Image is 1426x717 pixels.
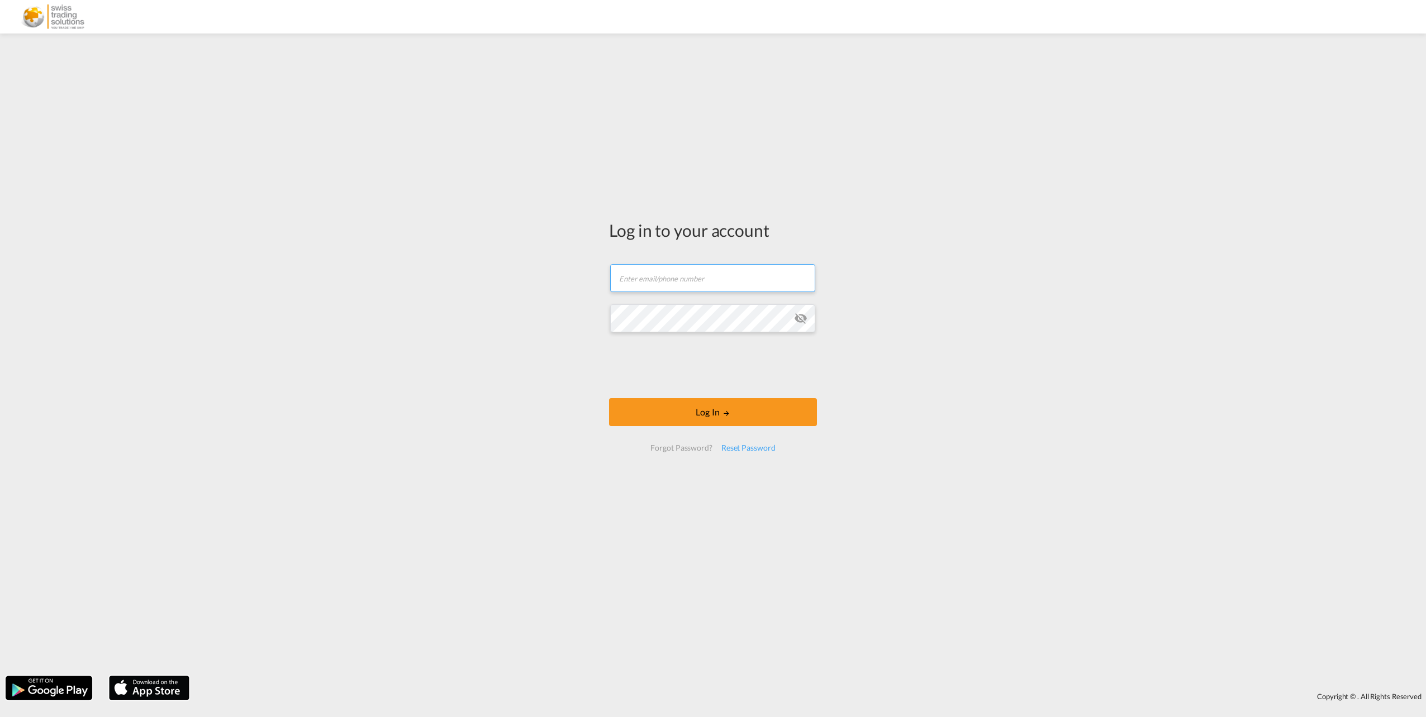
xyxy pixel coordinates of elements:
img: apple.png [108,675,191,701]
div: Copyright © . All Rights Reserved [195,687,1426,706]
input: Enter email/phone number [610,264,815,292]
div: Reset Password [717,438,780,458]
iframe: reCAPTCHA [628,343,798,387]
div: Forgot Password? [646,438,716,458]
button: LOGIN [609,398,817,426]
img: f9751c60786011ecbe49d7ff99833a38.png [17,4,92,30]
div: Log in to your account [609,218,817,242]
img: google.png [4,675,93,701]
md-icon: icon-eye-off [794,312,807,325]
